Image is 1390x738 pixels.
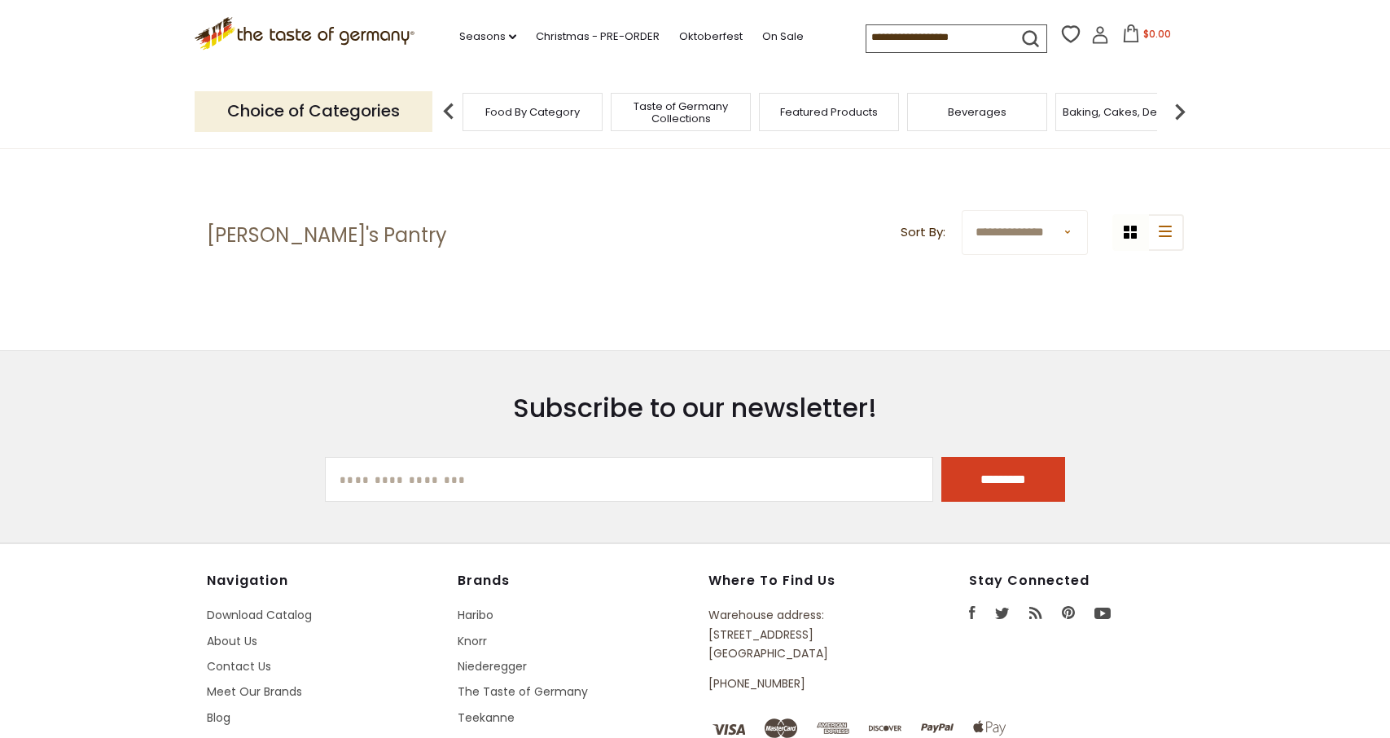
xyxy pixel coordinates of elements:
span: $0.00 [1143,27,1171,41]
p: Choice of Categories [195,91,432,131]
p: [PHONE_NUMBER] [708,674,894,693]
a: The Taste of Germany [458,683,588,700]
a: Oktoberfest [679,28,743,46]
h4: Stay Connected [969,573,1184,589]
a: Niederegger [458,658,527,674]
h3: Subscribe to our newsletter! [325,392,1065,424]
a: Knorr [458,633,487,649]
h1: [PERSON_NAME]'s Pantry [207,223,447,248]
h4: Brands [458,573,692,589]
button: $0.00 [1112,24,1182,49]
a: Taste of Germany Collections [616,100,746,125]
a: Food By Category [485,106,580,118]
a: On Sale [762,28,804,46]
a: Haribo [458,607,493,623]
p: Warehouse address: [STREET_ADDRESS] [GEOGRAPHIC_DATA] [708,606,894,663]
img: next arrow [1164,95,1196,128]
img: previous arrow [432,95,465,128]
a: Teekanne [458,709,515,726]
a: Seasons [459,28,516,46]
h4: Where to find us [708,573,894,589]
a: Featured Products [780,106,878,118]
a: Meet Our Brands [207,683,302,700]
a: Contact Us [207,658,271,674]
a: Baking, Cakes, Desserts [1063,106,1189,118]
h4: Navigation [207,573,441,589]
a: Beverages [948,106,1006,118]
a: Blog [207,709,230,726]
label: Sort By: [901,222,945,243]
a: Download Catalog [207,607,312,623]
a: About Us [207,633,257,649]
a: Christmas - PRE-ORDER [536,28,660,46]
